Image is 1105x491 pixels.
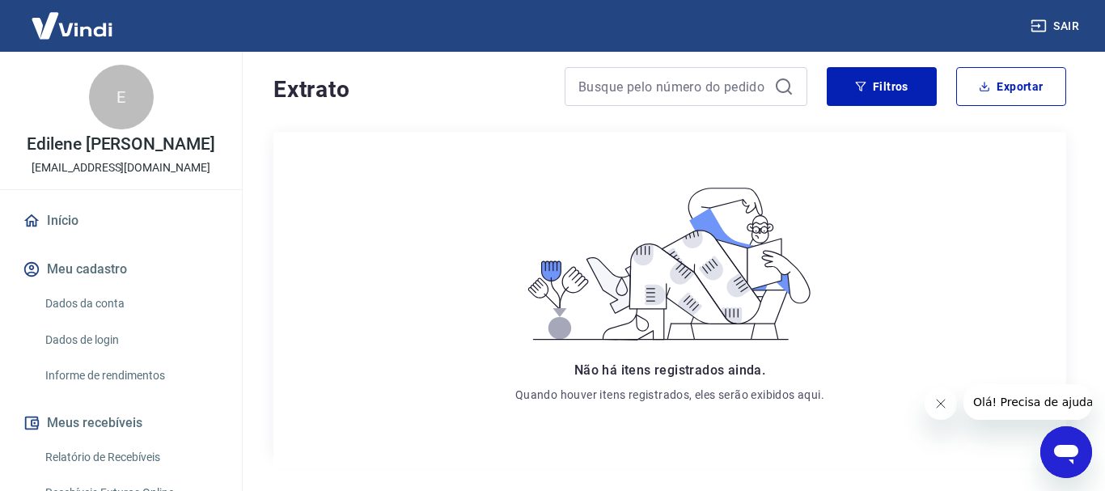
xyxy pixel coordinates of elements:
img: Vindi [19,1,125,50]
p: Quando houver itens registrados, eles serão exibidos aqui. [515,387,824,403]
a: Início [19,203,222,239]
button: Exportar [956,67,1066,106]
h4: Extrato [273,74,545,106]
iframe: Fechar mensagem [925,387,957,420]
a: Informe de rendimentos [39,359,222,392]
a: Dados da conta [39,287,222,320]
iframe: Mensagem da empresa [963,384,1092,420]
p: Edilene [PERSON_NAME] [27,136,215,153]
button: Meu cadastro [19,252,222,287]
p: [EMAIL_ADDRESS][DOMAIN_NAME] [32,159,210,176]
button: Filtros [827,67,937,106]
div: E [89,65,154,129]
button: Meus recebíveis [19,405,222,441]
span: Olá! Precisa de ajuda? [10,11,136,24]
button: Sair [1027,11,1086,41]
a: Dados de login [39,324,222,357]
a: Relatório de Recebíveis [39,441,222,474]
iframe: Botão para abrir a janela de mensagens [1040,426,1092,478]
input: Busque pelo número do pedido [578,74,768,99]
span: Não há itens registrados ainda. [574,362,765,378]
